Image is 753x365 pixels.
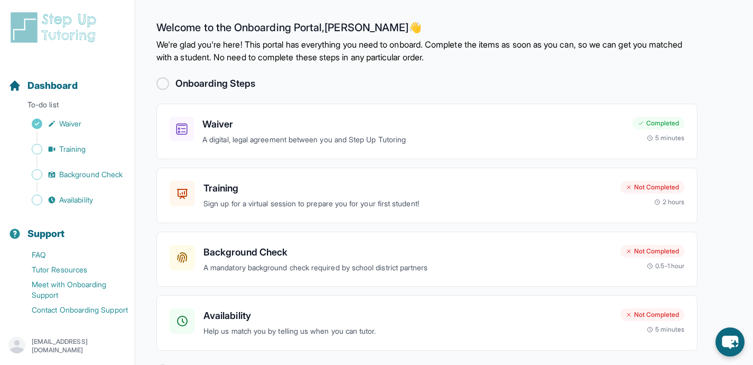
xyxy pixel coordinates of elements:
[8,167,135,182] a: Background Check
[620,245,684,258] div: Not Completed
[156,38,698,63] p: We're glad you're here! This portal has everything you need to onboard. Complete the items as soo...
[156,104,698,159] a: WaiverA digital, legal agreement between you and Step Up TutoringCompleted5 minutes
[156,295,698,351] a: AvailabilityHelp us match you by telling us when you can tutor.Not Completed5 minutes
[620,181,684,194] div: Not Completed
[715,327,745,357] button: chat-button
[654,198,685,206] div: 2 hours
[59,144,86,154] span: Training
[203,245,612,260] h3: Background Check
[203,198,612,210] p: Sign up for a virtual session to prepare you for your first student!
[4,209,131,245] button: Support
[27,226,65,241] span: Support
[8,193,135,207] a: Availability
[32,337,126,354] p: [EMAIL_ADDRESS][DOMAIN_NAME]
[203,262,612,274] p: A mandatory background check required by school district partners
[203,308,612,323] h3: Availability
[59,118,81,129] span: Waiver
[8,248,135,262] a: FAQ
[8,78,78,93] a: Dashboard
[203,325,612,337] p: Help us match you by telling us when you can tutor.
[620,308,684,321] div: Not Completed
[156,232,698,287] a: Background CheckA mandatory background check required by school district partnersNot Completed0.5...
[647,262,684,270] div: 0.5-1 hour
[203,181,612,196] h3: Training
[4,61,131,97] button: Dashboard
[8,277,135,303] a: Meet with Onboarding Support
[156,168,698,223] a: TrainingSign up for a virtual session to prepare you for your first student!Not Completed2 hours
[4,99,131,114] p: To-do list
[8,262,135,277] a: Tutor Resources
[202,134,624,146] p: A digital, legal agreement between you and Step Up Tutoring
[27,78,78,93] span: Dashboard
[647,134,684,142] div: 5 minutes
[8,303,135,317] a: Contact Onboarding Support
[202,117,624,132] h3: Waiver
[8,142,135,157] a: Training
[8,336,126,355] button: [EMAIL_ADDRESS][DOMAIN_NAME]
[647,325,684,334] div: 5 minutes
[8,116,135,131] a: Waiver
[175,76,255,91] h2: Onboarding Steps
[59,169,123,180] span: Background Check
[59,195,93,205] span: Availability
[633,117,684,130] div: Completed
[156,21,698,38] h2: Welcome to the Onboarding Portal, [PERSON_NAME] 👋
[8,11,103,44] img: logo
